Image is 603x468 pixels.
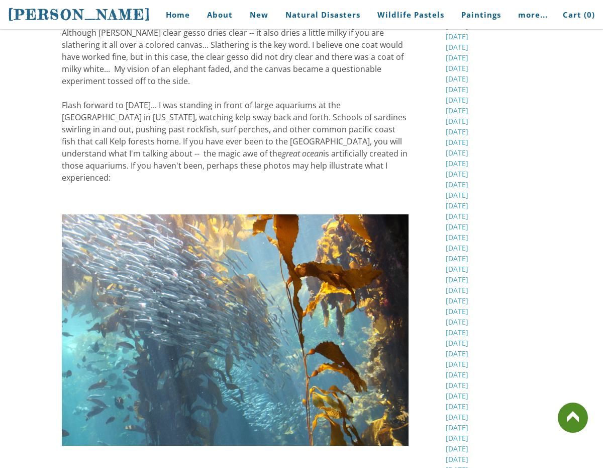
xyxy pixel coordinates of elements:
[278,4,368,26] a: Natural Disasters
[446,285,468,295] a: [DATE]
[446,317,468,327] a: [DATE]
[151,4,197,26] a: Home
[446,74,468,84] a: [DATE]
[446,211,468,221] a: [DATE]
[446,275,468,284] a: [DATE]
[446,42,468,52] a: [DATE]
[446,444,468,453] a: [DATE]
[446,243,468,253] a: [DATE]
[446,159,468,168] a: [DATE]
[446,222,468,231] a: [DATE]
[446,380,468,390] a: [DATE]
[446,296,468,305] a: [DATE]
[446,359,468,369] a: [DATE]
[446,232,468,242] a: [DATE]
[446,254,468,263] a: [DATE]
[446,148,468,158] a: [DATE]
[446,306,468,316] a: [DATE]
[370,4,452,26] a: Wildlife Pastels
[454,4,509,26] a: Paintings
[242,4,276,26] a: New
[446,180,468,189] a: [DATE]
[555,4,595,26] a: Cart (0)
[62,214,409,446] img: Kelp Forest
[8,5,151,24] a: [PERSON_NAME]
[511,4,555,26] a: more...
[446,412,468,422] a: [DATE]
[446,169,468,179] a: [DATE]
[446,137,468,147] a: [DATE]
[199,4,240,26] a: About
[446,264,468,274] a: [DATE]
[446,201,468,210] a: [DATE]
[446,370,468,379] a: [DATE]
[8,6,151,23] span: [PERSON_NAME]
[587,10,592,20] span: 0
[446,433,468,443] a: [DATE]
[446,106,468,115] a: [DATE]
[446,423,468,432] a: [DATE]
[282,148,323,159] em: great ocean
[446,63,468,73] a: [DATE]
[446,127,468,136] a: [DATE]
[446,116,468,126] a: [DATE]
[446,402,468,411] a: [DATE]
[446,53,468,62] a: [DATE]
[446,32,468,41] a: [DATE]
[446,338,468,348] a: [DATE]
[446,391,468,401] a: [DATE]
[446,190,468,200] a: [DATE]
[446,95,468,105] a: [DATE]
[446,328,468,337] a: [DATE]
[446,85,468,94] a: [DATE]
[446,454,468,464] a: [DATE]
[446,349,468,358] a: [DATE]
